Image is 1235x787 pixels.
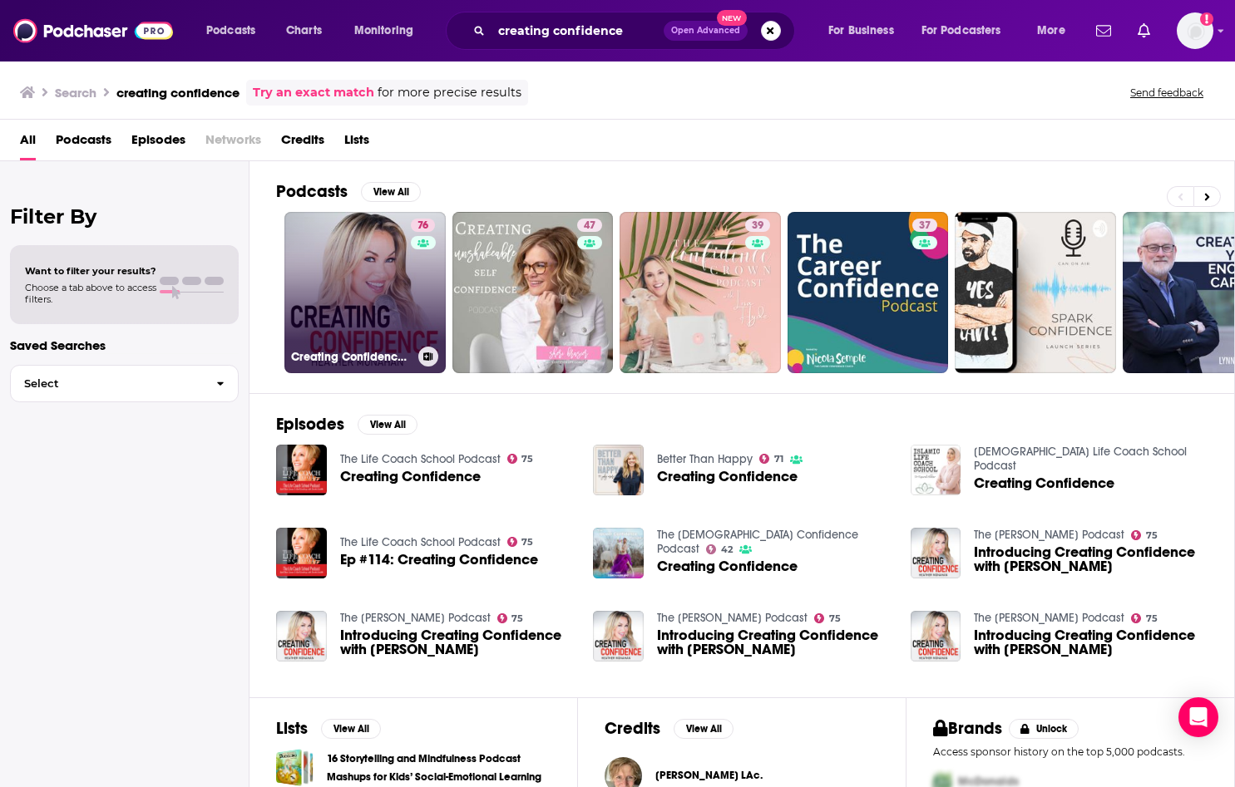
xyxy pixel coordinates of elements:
[829,615,841,622] span: 75
[281,126,324,160] a: Credits
[378,83,521,102] span: for more precise results
[462,12,811,50] div: Search podcasts, credits, & more...
[1125,86,1208,100] button: Send feedback
[340,628,574,657] span: Introducing Creating Confidence with [PERSON_NAME]
[974,628,1208,657] a: Introducing Creating Confidence with Heather Monahan
[291,350,412,364] h3: Creating Confidence with [PERSON_NAME]
[13,15,173,47] img: Podchaser - Follow, Share and Rate Podcasts
[655,769,763,782] a: Stacey Whitcomb LAc.
[275,17,332,44] a: Charts
[497,613,524,623] a: 75
[671,27,740,35] span: Open Advanced
[276,528,327,578] img: Ep #114: Creating Confidence
[340,553,538,567] a: Ep #114: Creating Confidence
[10,365,239,402] button: Select
[25,282,156,305] span: Choose a tab above to access filters.
[340,452,501,466] a: The Life Coach School Podcast
[361,182,421,202] button: View All
[276,749,314,786] a: 16 Storytelling and Mindfulness Podcast Mashups for Kids’ Social-Emotional Learning
[974,476,1114,490] a: Creating Confidence
[933,718,1002,739] h2: Brands
[1131,17,1157,45] a: Show notifications dropdown
[774,455,783,463] span: 71
[1200,12,1213,26] svg: Add a profile image
[828,19,894,42] span: For Business
[276,611,327,662] img: Introducing Creating Confidence with Heather Monahan
[717,10,747,26] span: New
[276,445,327,495] a: Creating Confidence
[664,21,748,41] button: Open AdvancedNew
[593,528,644,578] a: Creating Confidence
[911,445,961,495] img: Creating Confidence
[1025,17,1086,44] button: open menu
[321,719,381,739] button: View All
[507,537,534,547] a: 75
[131,126,185,160] a: Episodes
[20,126,36,160] span: All
[10,337,239,353] p: Saved Searches
[657,628,891,657] a: Introducing Creating Confidence with Heather Monahan
[759,454,783,464] a: 71
[276,181,421,202] a: PodcastsView All
[706,544,733,554] a: 42
[340,611,491,625] a: The Thais Gibson Podcast
[912,219,937,232] a: 37
[657,611,808,625] a: The Thais Gibson Podcast
[417,218,428,234] span: 76
[1131,613,1158,623] a: 75
[1089,17,1118,45] a: Show notifications dropdown
[752,218,763,234] span: 39
[358,415,417,435] button: View All
[10,204,239,229] h2: Filter By
[343,17,435,44] button: open menu
[276,718,381,739] a: ListsView All
[593,445,644,495] img: Creating Confidence
[721,546,733,553] span: 42
[340,470,481,484] a: Creating Confidence
[1037,19,1065,42] span: More
[205,126,261,160] span: Networks
[919,218,931,234] span: 37
[521,539,533,546] span: 75
[1146,615,1158,622] span: 75
[340,535,501,549] a: The Life Coach School Podcast
[911,611,961,662] a: Introducing Creating Confidence with Heather Monahan
[911,528,961,578] img: Introducing Creating Confidence with Heather Monahan
[657,470,798,484] a: Creating Confidence
[657,559,798,573] a: Creating Confidence
[55,85,96,101] h3: Search
[340,628,574,657] a: Introducing Creating Confidence with Heather Monahan
[284,212,446,373] a: 76Creating Confidence with [PERSON_NAME]
[933,745,1208,758] p: Access sponsor history on the top 5,000 podcasts.
[974,528,1124,542] a: The Thais Gibson Podcast
[253,83,374,102] a: Try an exact match
[974,628,1208,657] span: Introducing Creating Confidence with [PERSON_NAME]
[1177,12,1213,49] button: Show profile menu
[521,455,533,463] span: 75
[674,719,734,739] button: View All
[56,126,111,160] a: Podcasts
[974,611,1124,625] a: The Thais Gibson Podcast
[921,19,1001,42] span: For Podcasters
[1146,532,1158,539] span: 75
[1131,530,1158,540] a: 75
[25,265,156,277] span: Want to filter your results?
[974,545,1208,573] span: Introducing Creating Confidence with [PERSON_NAME]
[11,378,203,389] span: Select
[655,769,763,782] span: [PERSON_NAME] LAc.
[344,126,369,160] a: Lists
[605,718,660,739] h2: Credits
[206,19,255,42] span: Podcasts
[511,615,523,622] span: 75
